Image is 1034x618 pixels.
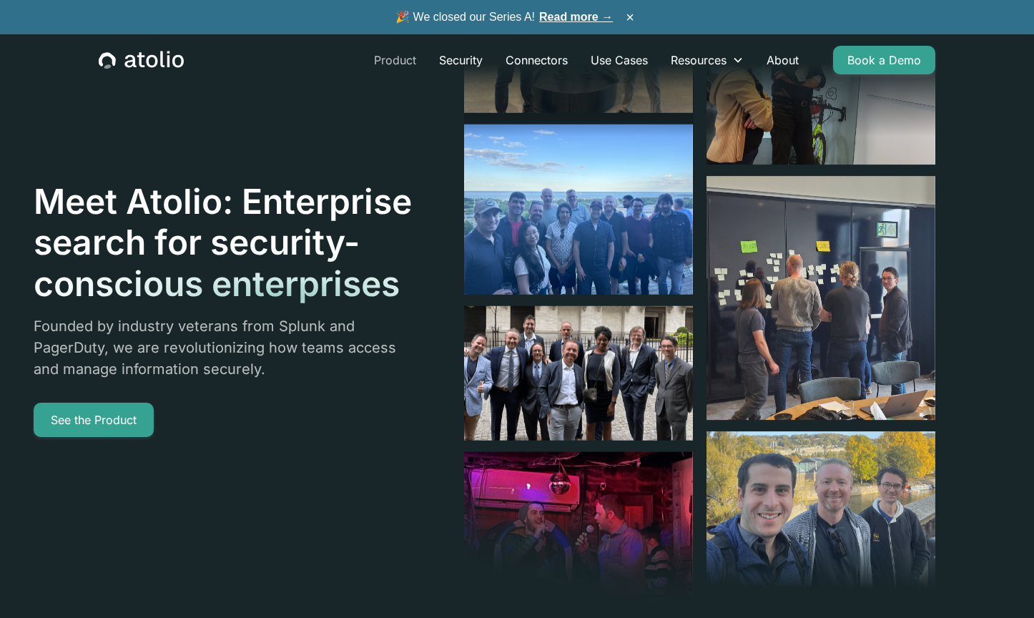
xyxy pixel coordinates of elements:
a: Connectors [494,46,579,74]
a: Book a Demo [833,46,935,74]
img: image [706,176,935,420]
div: Resources [671,51,727,69]
a: See the Product [34,403,154,437]
h1: Meet Atolio: Enterprise search for security-conscious enterprises [34,181,414,305]
div: Resources [659,46,755,74]
img: image [706,431,935,599]
p: Founded by industry veterans from Splunk and PagerDuty, we are revolutionizing how teams access a... [34,315,414,380]
button: × [621,9,639,25]
a: Product [363,46,428,74]
a: Use Cases [579,46,659,74]
span: 🎉 We closed our Series A! [395,9,613,26]
a: Security [428,46,494,74]
a: Read more → [539,11,613,23]
a: About [755,46,810,74]
img: image [464,124,693,295]
iframe: Chat Widget [962,549,1034,618]
img: image [464,306,693,441]
a: home [99,51,184,69]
